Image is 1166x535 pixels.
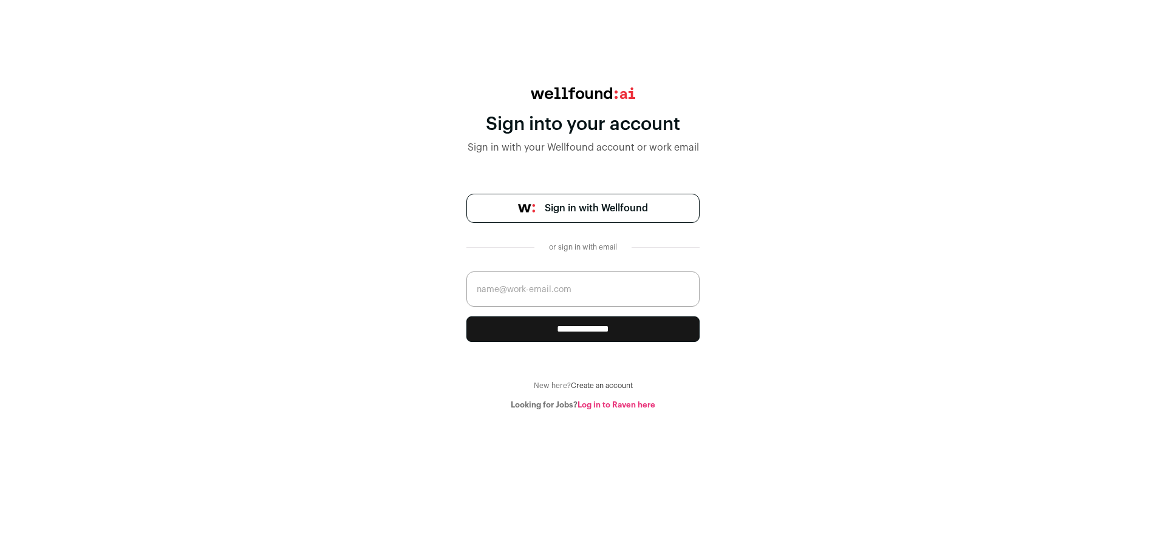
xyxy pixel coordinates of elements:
a: Sign in with Wellfound [466,194,700,223]
img: wellfound-symbol-flush-black-fb3c872781a75f747ccb3a119075da62bfe97bd399995f84a933054e44a575c4.png [518,204,535,213]
input: name@work-email.com [466,271,700,307]
div: Looking for Jobs? [466,400,700,410]
a: Log in to Raven here [578,401,655,409]
span: Sign in with Wellfound [545,201,648,216]
div: Sign in with your Wellfound account or work email [466,140,700,155]
div: or sign in with email [544,242,622,252]
div: New here? [466,381,700,390]
img: wellfound:ai [531,87,635,99]
a: Create an account [571,382,633,389]
div: Sign into your account [466,114,700,135]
